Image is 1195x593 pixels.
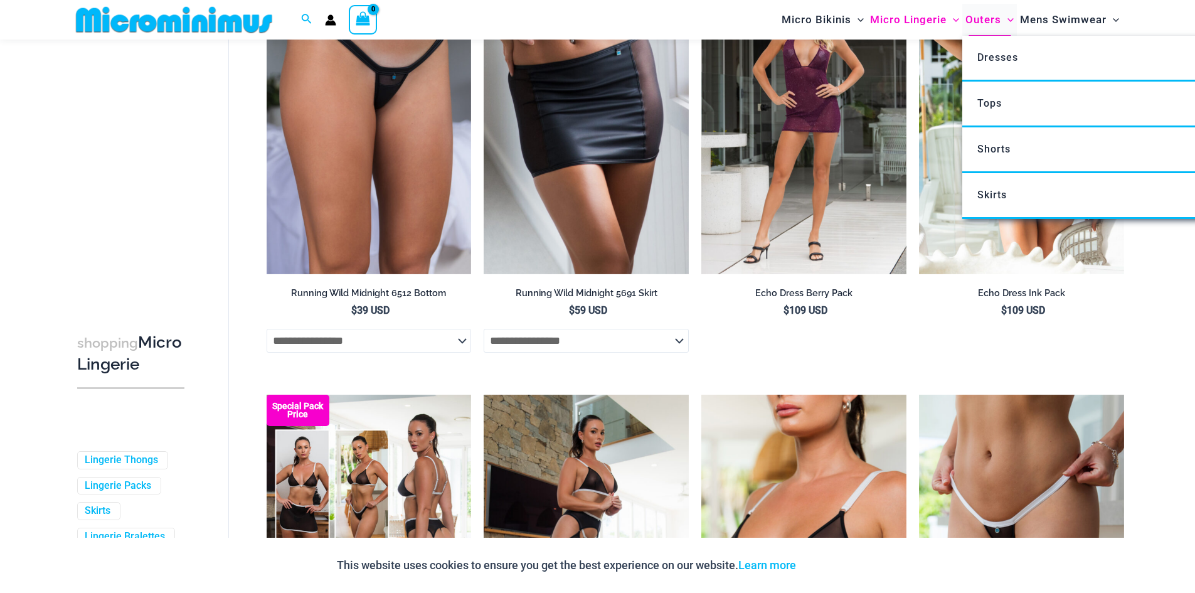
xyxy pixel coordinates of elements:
[782,4,851,36] span: Micro Bikinis
[701,287,906,304] a: Echo Dress Berry Pack
[977,97,1002,109] span: Tops
[77,332,184,375] h3: Micro Lingerie
[301,12,312,28] a: Search icon link
[71,6,277,34] img: MM SHOP LOGO FLAT
[351,304,390,316] bdi: 39 USD
[947,4,959,36] span: Menu Toggle
[85,454,158,467] a: Lingerie Thongs
[977,189,1007,201] span: Skirts
[977,51,1018,63] span: Dresses
[1017,4,1122,36] a: Mens SwimwearMenu ToggleMenu Toggle
[569,304,607,316] bdi: 59 USD
[867,4,962,36] a: Micro LingerieMenu ToggleMenu Toggle
[919,287,1124,304] a: Echo Dress Ink Pack
[267,402,329,419] b: Special Pack Price
[783,304,789,316] span: $
[851,4,864,36] span: Menu Toggle
[351,304,357,316] span: $
[1107,4,1119,36] span: Menu Toggle
[738,558,796,572] a: Learn more
[569,304,575,316] span: $
[349,5,378,34] a: View Shopping Cart, empty
[337,556,796,575] p: This website uses cookies to ensure you get the best experience on our website.
[267,287,472,299] h2: Running Wild Midnight 6512 Bottom
[965,4,1001,36] span: Outers
[701,287,906,299] h2: Echo Dress Berry Pack
[1020,4,1107,36] span: Mens Swimwear
[962,4,1017,36] a: OutersMenu ToggleMenu Toggle
[267,287,472,304] a: Running Wild Midnight 6512 Bottom
[484,287,689,304] a: Running Wild Midnight 5691 Skirt
[783,304,827,316] bdi: 109 USD
[484,287,689,299] h2: Running Wild Midnight 5691 Skirt
[1001,304,1045,316] bdi: 109 USD
[870,4,947,36] span: Micro Lingerie
[77,335,138,351] span: shopping
[977,143,1011,155] span: Shorts
[805,550,859,580] button: Accept
[1001,304,1007,316] span: $
[85,505,110,518] a: Skirts
[778,4,867,36] a: Micro BikinisMenu ToggleMenu Toggle
[1001,4,1014,36] span: Menu Toggle
[77,42,190,293] iframe: TrustedSite Certified
[325,14,336,26] a: Account icon link
[85,531,165,544] a: Lingerie Bralettes
[919,287,1124,299] h2: Echo Dress Ink Pack
[85,479,151,493] a: Lingerie Packs
[777,2,1125,38] nav: Site Navigation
